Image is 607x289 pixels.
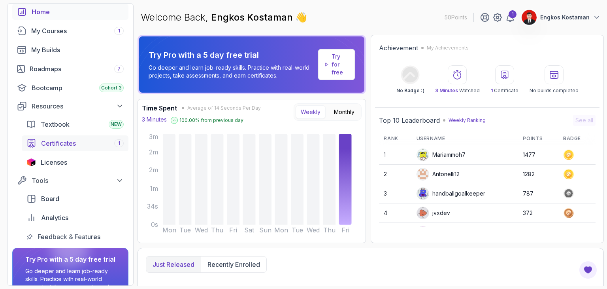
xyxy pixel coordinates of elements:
p: Certificate [491,87,518,94]
div: 1 [509,10,517,18]
p: My Achievements [427,45,469,51]
div: Resources [32,101,124,111]
td: 1282 [518,165,558,184]
p: No Badge :( [396,87,424,94]
div: My Courses [31,26,124,36]
img: default monster avatar [417,226,429,238]
a: 1 [505,13,515,22]
a: feedback [22,229,128,245]
tspan: 2m [149,148,158,156]
span: 1 [491,87,493,93]
button: Weekly [296,105,326,119]
p: Engkos Kostaman [540,13,590,21]
a: roadmaps [12,61,128,77]
a: board [22,191,128,207]
td: 372 [518,203,558,223]
th: Username [412,132,518,145]
span: Engkos Kostaman [211,11,295,23]
p: Just released [153,260,194,269]
p: Weekly Ranking [449,117,486,124]
span: 1 [118,140,120,146]
div: Antonelli12 [417,168,460,181]
tspan: 3m [149,133,158,141]
a: Try for free [318,49,355,80]
tspan: Wed [195,226,208,234]
div: Krisz [417,226,445,239]
button: Open Feedback Button [579,260,598,279]
span: NEW [111,121,122,127]
span: 3 Minutes [435,87,458,93]
tspan: Sun [259,226,271,234]
button: Recently enrolled [201,257,266,272]
a: builds [12,42,128,58]
button: Tools [12,173,128,188]
span: Cohort 3 [101,85,122,91]
img: jetbrains icon [26,158,36,166]
div: My Builds [31,45,124,55]
div: Roadmaps [30,64,124,74]
tspan: Sat [244,226,254,234]
tspan: Thu [323,226,336,234]
div: Bootcamp [32,83,124,93]
tspan: Mon [162,226,176,234]
tspan: Mon [274,226,288,234]
img: default monster avatar [417,207,429,219]
span: Analytics [41,213,68,222]
span: 7 [117,66,121,72]
tspan: Fri [341,226,349,234]
h2: Achievement [379,43,418,53]
a: bootcamp [12,80,128,96]
a: courses [12,23,128,39]
a: licenses [22,154,128,170]
h2: Top 10 Leaderboard [379,116,440,125]
div: Mariammoh7 [417,148,466,161]
p: Recently enrolled [207,260,260,269]
img: default monster avatar [417,188,429,200]
td: 283 [518,223,558,242]
a: analytics [22,210,128,226]
span: Board [41,194,59,203]
button: See all [573,115,596,126]
img: user profile image [417,168,429,180]
tspan: 2m [149,166,158,174]
div: jvxdev [417,207,450,219]
span: Feedback & Features [38,232,100,241]
h3: Time Spent [142,103,177,113]
img: user profile image [522,10,537,25]
div: handballgoalkeeper [417,187,485,200]
tspan: Fri [229,226,237,234]
tspan: 1m [150,185,158,192]
div: Home [32,7,124,17]
td: 4 [379,203,411,223]
button: Resources [12,99,128,113]
button: Monthly [329,105,360,119]
span: Certificates [41,139,76,148]
th: Badge [558,132,596,145]
tspan: Tue [292,226,303,234]
th: Points [518,132,558,145]
p: Go deeper and learn job-ready skills. Practice with real-world projects, take assessments, and ea... [149,64,315,80]
a: certificates [22,135,128,151]
span: 1 [118,28,120,34]
p: 50 Points [445,13,467,21]
tspan: Wed [307,226,320,234]
span: 👋 [295,11,307,24]
a: home [12,4,128,20]
td: 2 [379,165,411,184]
td: 5 [379,223,411,242]
tspan: 0s [151,221,158,229]
p: No builds completed [530,87,579,94]
p: Watched [435,87,480,94]
p: 100.00 % from previous day [179,117,243,124]
tspan: Tue [179,226,191,234]
span: Licenses [41,158,67,167]
button: user profile imageEngkos Kostaman [521,10,601,25]
td: 3 [379,184,411,203]
a: Try for free [332,53,348,76]
th: Rank [379,132,411,145]
tspan: Thu [211,226,223,234]
td: 1477 [518,145,558,165]
p: 3 Minutes [142,116,167,124]
p: Try Pro with a 5 day free trial [149,49,315,61]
